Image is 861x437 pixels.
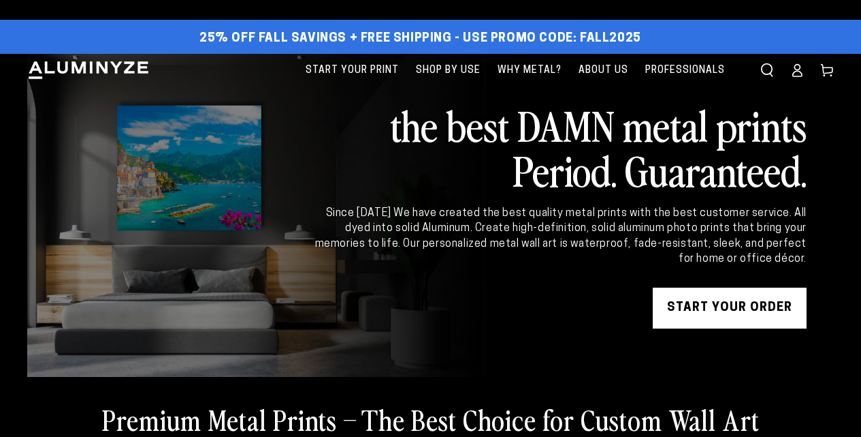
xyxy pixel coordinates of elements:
span: Start Your Print [306,62,399,79]
a: About Us [572,54,635,87]
a: Professionals [638,54,732,87]
a: Why Metal? [491,54,568,87]
summary: Search our site [752,55,782,85]
a: Shop By Use [409,54,487,87]
h2: Premium Metal Prints – The Best Choice for Custom Wall Art [102,402,760,437]
h2: the best DAMN metal prints Period. Guaranteed. [312,102,807,192]
a: Start Your Print [299,54,406,87]
span: 25% off FALL Savings + Free Shipping - Use Promo Code: FALL2025 [199,31,641,46]
span: About Us [579,62,628,79]
a: START YOUR Order [653,288,807,329]
span: Professionals [645,62,725,79]
img: Aluminyze [27,60,150,80]
div: Since [DATE] We have created the best quality metal prints with the best customer service. All dy... [312,206,807,267]
span: Why Metal? [498,62,562,79]
span: Shop By Use [416,62,481,79]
